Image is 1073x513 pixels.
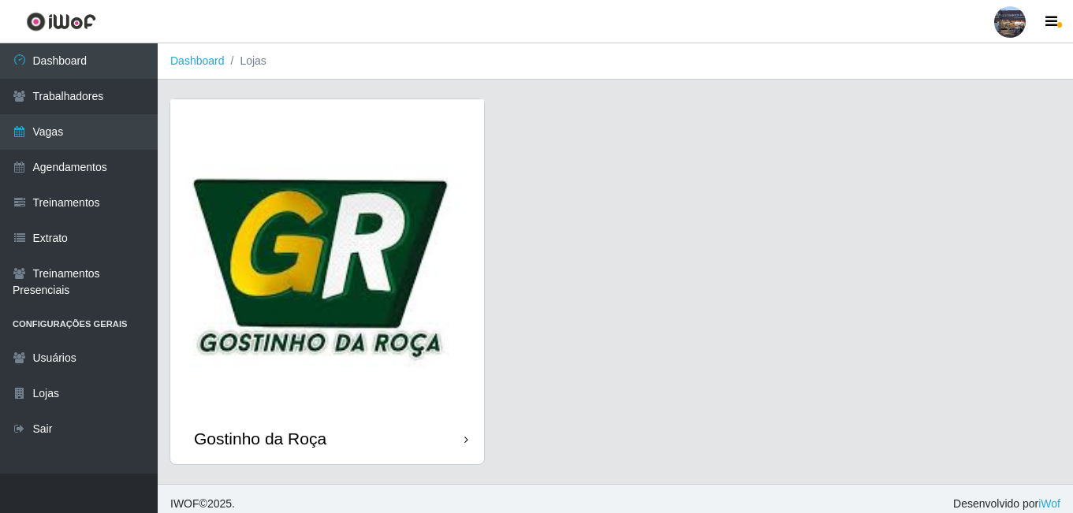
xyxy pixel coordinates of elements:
[170,54,225,67] a: Dashboard
[26,12,96,32] img: CoreUI Logo
[170,496,235,512] span: © 2025 .
[953,496,1060,512] span: Desenvolvido por
[194,429,326,448] div: Gostinho da Roça
[170,497,199,510] span: IWOF
[170,99,484,464] a: Gostinho da Roça
[158,43,1073,80] nav: breadcrumb
[1038,497,1060,510] a: iWof
[225,53,266,69] li: Lojas
[170,99,484,413] img: cardImg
